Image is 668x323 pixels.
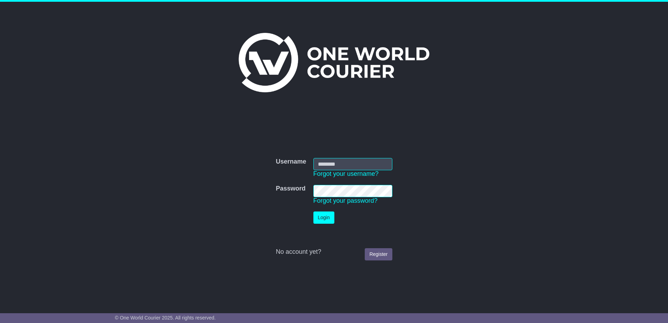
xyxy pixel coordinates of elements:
a: Forgot your username? [313,170,379,177]
img: One World [239,33,429,92]
a: Forgot your password? [313,197,378,204]
a: Register [365,248,392,260]
span: © One World Courier 2025. All rights reserved. [115,315,216,321]
label: Password [276,185,305,193]
button: Login [313,211,334,224]
label: Username [276,158,306,166]
div: No account yet? [276,248,392,256]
